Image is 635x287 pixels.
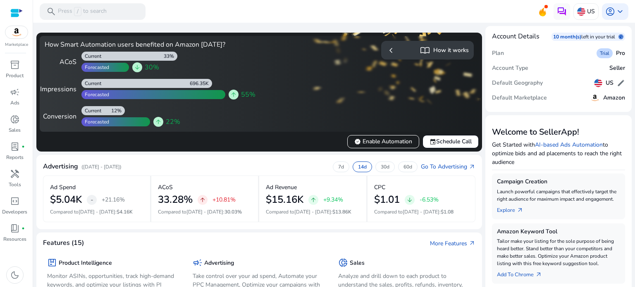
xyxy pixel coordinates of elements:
button: eventSchedule Call [423,135,479,148]
h4: Account Details [492,33,540,40]
span: arrow_upward [155,119,162,125]
span: arrow_outward [469,164,475,170]
h5: Default Geography [492,80,543,87]
span: - [91,195,93,205]
span: import_contacts [420,45,430,55]
span: 22% [166,117,180,127]
span: donut_small [10,114,20,124]
span: edit [617,79,625,87]
p: 7d [338,164,344,170]
a: Go To Advertisingarrow_outward [421,162,475,171]
span: handyman [10,169,20,179]
p: 14d [358,164,367,170]
div: Forecasted [81,119,109,125]
h2: $5.04K [50,194,82,206]
p: Compared to : [266,208,360,216]
p: Press to search [58,7,107,16]
p: Tools [9,181,21,188]
p: Tailor make your listing for the sole purpose of being heard better. Stand better than your compe... [497,237,620,267]
span: fiber_manual_record [21,145,25,148]
span: event [430,138,436,145]
span: package [47,258,57,268]
span: / [74,7,81,16]
div: Forecasted [81,91,109,98]
span: arrow_downward [134,64,141,71]
h5: Campaign Creation [497,178,620,185]
p: -6.53% [420,197,439,203]
span: campaign [193,258,203,268]
h5: Sales [350,260,365,267]
h5: Amazon [603,95,625,102]
p: US [587,4,595,19]
span: [DATE] - [DATE] [294,209,331,215]
span: arrow_upward [230,91,237,98]
span: chevron_left [386,45,396,55]
p: Sales [9,126,21,134]
img: us.svg [594,79,602,87]
span: inventory_2 [10,60,20,70]
div: 12% [111,107,125,114]
div: Conversion [45,111,76,121]
div: Current [81,107,101,114]
p: Marketplace [5,42,28,48]
a: Add To Chrome [497,267,549,279]
span: arrow_outward [535,271,542,278]
p: Launch powerful campaigns that effectively target the right audience for maximum impact and engag... [497,188,620,203]
span: search [46,7,56,17]
span: [DATE] - [DATE] [186,209,223,215]
span: arrow_outward [517,207,523,213]
span: $13.86K [332,209,351,215]
p: +9.34% [323,197,343,203]
span: keyboard_arrow_down [615,7,625,17]
h4: How Smart Automation users benefited on Amazon [DATE]? [45,41,256,49]
p: Ads [10,99,19,107]
div: Current [81,80,101,87]
h4: Advertising [43,163,78,171]
p: 10 month(s) [553,33,581,40]
img: amazon.svg [5,26,28,38]
button: verifiedEnable Automation [347,135,419,148]
p: Product [6,72,24,79]
h2: $1.01 [374,194,400,206]
p: +10.81% [212,197,236,203]
h5: How it works [433,47,469,54]
p: CPC [374,183,385,192]
p: Reports [6,154,24,161]
h5: Default Marketplace [492,95,547,102]
p: 30d [381,164,389,170]
span: arrow_upward [310,197,317,203]
span: fiber_manual_record [21,227,25,230]
a: Explorearrow_outward [497,203,530,214]
p: Compared to : [374,208,469,216]
span: lab_profile [10,142,20,152]
span: donut_small [338,258,348,268]
p: Ad Spend [50,183,76,192]
h5: US [606,80,614,87]
p: 60d [403,164,412,170]
p: Ad Revenue [266,183,297,192]
span: arrow_outward [469,240,475,247]
span: 30% [145,62,159,72]
p: +21.16% [102,197,125,203]
h5: Amazon Keyword Tool [497,228,620,235]
span: Schedule Call [430,137,472,146]
p: Compared to : [158,208,252,216]
h5: Product Intelligence [59,260,112,267]
div: 33% [164,53,177,59]
a: More Featuresarrow_outward [430,239,475,248]
span: [DATE] - [DATE] [79,209,115,215]
span: code_blocks [10,196,20,206]
p: left in your trial [581,33,618,40]
span: verified [354,138,361,145]
div: 696.35K [190,80,212,87]
img: amazon.svg [590,93,600,103]
span: dark_mode [10,270,20,280]
img: us.svg [577,7,585,16]
h5: Account Type [492,65,528,72]
h4: Features (15) [43,239,84,247]
span: book_4 [10,223,20,233]
span: arrow_downward [406,197,413,203]
div: ACoS [45,57,76,67]
p: Resources [3,235,26,243]
p: ACoS [158,183,173,192]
